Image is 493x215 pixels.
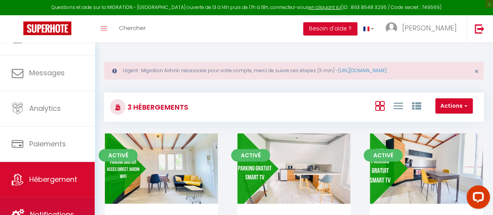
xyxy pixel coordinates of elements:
[125,98,188,116] h3: 3 Hébergements
[403,161,450,176] a: Editer
[29,139,66,149] span: Paiements
[364,149,403,162] span: Activé
[29,68,65,78] span: Messages
[231,149,270,162] span: Activé
[402,23,457,33] span: [PERSON_NAME]
[270,161,317,176] a: Editer
[474,68,479,75] button: Close
[113,15,152,43] a: Chercher
[99,149,138,162] span: Activé
[393,99,403,112] a: Vue en Liste
[138,161,185,176] a: Editer
[338,67,387,74] a: [URL][DOMAIN_NAME]
[385,22,397,34] img: ...
[474,66,479,76] span: ×
[375,99,384,112] a: Vue en Box
[104,62,484,80] div: Urgent : Migration Airbnb nécessaire pour votre compte, merci de suivre ces étapes (5 min) -
[380,15,466,43] a: ... [PERSON_NAME]
[303,22,357,36] button: Besoin d'aide ?
[23,21,71,35] img: Super Booking
[29,174,77,184] span: Hébergement
[460,182,493,215] iframe: LiveChat chat widget
[475,24,484,34] img: logout
[119,24,146,32] span: Chercher
[412,99,421,112] a: Vue par Groupe
[29,103,61,113] span: Analytics
[435,98,473,114] button: Actions
[309,4,341,11] a: en cliquant ici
